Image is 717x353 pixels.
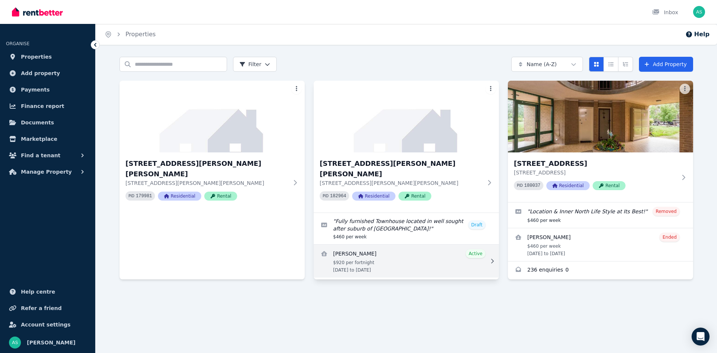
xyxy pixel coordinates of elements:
a: Properties [125,31,156,38]
button: More options [485,84,496,94]
img: 72D/58 Wattle Street, Lyneham [508,81,693,152]
span: Marketplace [21,134,57,143]
p: [STREET_ADDRESS] [514,169,677,176]
img: 8/7 McGee Place, Pearce [314,81,499,152]
a: Edit listing: Fully furnished Townhouse located in well sought after suburb of Pearce! [314,213,499,244]
span: ORGANISE [6,41,30,46]
span: Manage Property [21,167,72,176]
a: Help centre [6,284,89,299]
a: Refer a friend [6,301,89,316]
div: Open Intercom Messenger [692,328,710,346]
a: Marketplace [6,131,89,146]
span: Name (A-Z) [527,61,557,68]
small: PID [128,194,134,198]
button: Filter [233,57,277,72]
span: Residential [546,181,590,190]
button: Manage Property [6,164,89,179]
a: 72D/58 Wattle Street, Lyneham[STREET_ADDRESS][STREET_ADDRESS]PID 180037ResidentialRental [508,81,693,202]
button: Help [685,30,710,39]
p: [STREET_ADDRESS][PERSON_NAME][PERSON_NAME] [320,179,482,187]
span: Add property [21,69,60,78]
span: [PERSON_NAME] [27,338,75,347]
span: Rental [398,192,431,201]
h3: [STREET_ADDRESS][PERSON_NAME][PERSON_NAME] [125,158,288,179]
span: Properties [21,52,52,61]
nav: Breadcrumb [96,24,165,45]
span: Filter [239,61,261,68]
img: 6/40 Marr Street, Pearce [119,81,305,152]
code: 182964 [330,193,346,199]
span: Rental [204,192,237,201]
span: Account settings [21,320,71,329]
small: PID [517,183,523,188]
a: Add property [6,66,89,81]
a: Documents [6,115,89,130]
span: Help centre [21,287,55,296]
a: Add Property [639,57,693,72]
img: Ayesha Stubing [693,6,705,18]
a: Edit listing: Location & Inner North Life Style at Its Best! [508,202,693,228]
img: Ayesha Stubing [9,337,21,349]
p: [STREET_ADDRESS][PERSON_NAME][PERSON_NAME] [125,179,288,187]
span: Finance report [21,102,64,111]
button: Name (A-Z) [511,57,583,72]
span: Refer a friend [21,304,62,313]
img: RentBetter [12,6,63,18]
button: Find a tenant [6,148,89,163]
span: Rental [593,181,626,190]
a: View details for Mai Pham [508,228,693,261]
a: View details for Tristan Dando Balgobin [314,245,499,278]
div: Inbox [652,9,678,16]
button: Compact list view [603,57,618,72]
code: 180037 [524,183,540,188]
a: Enquiries for 72D/58 Wattle Street, Lyneham [508,261,693,279]
a: Properties [6,49,89,64]
code: 179981 [136,193,152,199]
a: Finance report [6,99,89,114]
button: Card view [589,57,604,72]
h3: [STREET_ADDRESS] [514,158,677,169]
span: Residential [158,192,201,201]
a: 6/40 Marr Street, Pearce[STREET_ADDRESS][PERSON_NAME][PERSON_NAME][STREET_ADDRESS][PERSON_NAME][P... [119,81,305,213]
div: View options [589,57,633,72]
button: More options [291,84,302,94]
span: Residential [352,192,395,201]
a: Payments [6,82,89,97]
span: Find a tenant [21,151,60,160]
small: PID [323,194,329,198]
span: Documents [21,118,54,127]
a: 8/7 McGee Place, Pearce[STREET_ADDRESS][PERSON_NAME][PERSON_NAME][STREET_ADDRESS][PERSON_NAME][PE... [314,81,499,213]
button: Expanded list view [618,57,633,72]
a: Account settings [6,317,89,332]
span: Payments [21,85,50,94]
button: More options [680,84,690,94]
h3: [STREET_ADDRESS][PERSON_NAME][PERSON_NAME] [320,158,482,179]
